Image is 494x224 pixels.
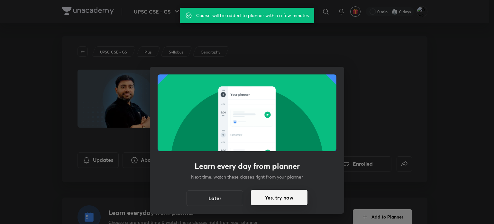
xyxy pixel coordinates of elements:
g: 4 PM [221,104,225,105]
g: 5:00 [221,112,226,113]
g: Your planner [231,93,250,96]
button: Later [187,190,243,206]
h3: Learn every day from planner [195,161,300,171]
g: JUN [222,130,224,131]
g: Tomorrow [230,134,242,136]
button: Yes, try now [251,190,307,205]
g: PM [222,115,224,116]
g: 9 [223,134,224,136]
p: Next time, watch these classes right from your planner [191,173,303,180]
div: Course will be added to planner within a few minutes [196,10,309,21]
g: 8 [223,94,224,96]
g: 4 PM [221,142,225,143]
